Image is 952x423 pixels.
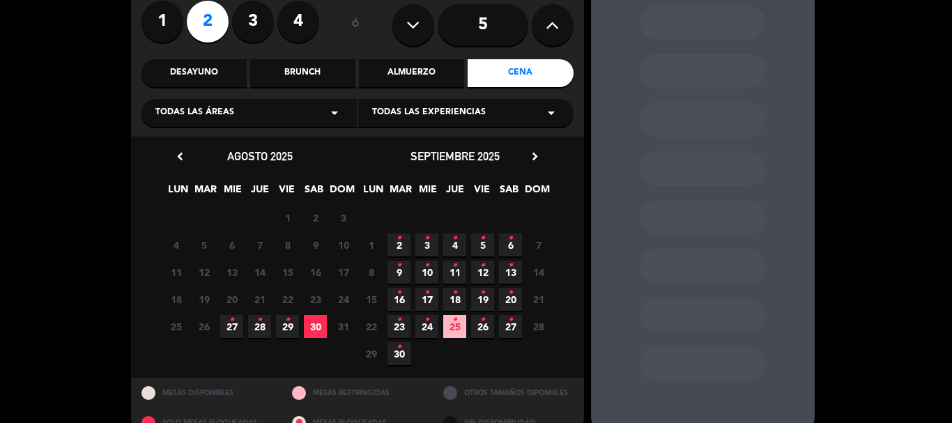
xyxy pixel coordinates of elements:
div: Brunch [250,59,355,87]
span: 2 [387,233,410,256]
span: 30 [304,315,327,338]
label: 3 [232,1,274,43]
div: MESAS DISPONIBLES [131,378,282,408]
label: 2 [187,1,229,43]
span: 5 [471,233,494,256]
span: 12 [471,261,494,284]
span: 19 [192,288,215,311]
span: MAR [194,181,217,204]
span: 29 [276,315,299,338]
span: 27 [220,315,243,338]
span: 14 [248,261,271,284]
span: 10 [415,261,438,284]
span: 17 [332,261,355,284]
span: 16 [304,261,327,284]
span: 1 [360,233,383,256]
span: 25 [164,315,187,338]
span: 20 [499,288,522,311]
span: 24 [332,288,355,311]
span: JUE [443,181,466,204]
i: • [480,282,485,304]
span: 25 [443,315,466,338]
span: 28 [248,315,271,338]
span: 11 [164,261,187,284]
i: • [480,254,485,277]
span: 15 [360,288,383,311]
i: • [508,227,513,249]
i: • [452,309,457,331]
span: 30 [387,342,410,365]
span: 5 [192,233,215,256]
span: 12 [192,261,215,284]
span: 4 [164,233,187,256]
span: MAR [389,181,412,204]
span: 3 [332,206,355,229]
span: 7 [527,233,550,256]
label: 4 [277,1,319,43]
i: • [285,309,290,331]
span: 4 [443,233,466,256]
i: • [397,254,401,277]
span: LUN [167,181,190,204]
i: • [480,227,485,249]
span: 18 [443,288,466,311]
i: • [508,282,513,304]
div: OTROS TAMAÑOS DIPONIBLES [433,378,584,408]
span: 10 [332,233,355,256]
span: 23 [387,315,410,338]
div: Desayuno [141,59,247,87]
div: MESAS RESTRINGIDAS [282,378,433,408]
span: 24 [415,315,438,338]
i: • [508,309,513,331]
span: 27 [499,315,522,338]
span: 13 [499,261,522,284]
span: JUE [248,181,271,204]
i: • [424,309,429,331]
span: 20 [220,288,243,311]
span: Todas las áreas [155,106,234,120]
span: 9 [387,261,410,284]
span: 8 [276,233,299,256]
span: 29 [360,342,383,365]
i: arrow_drop_down [326,105,343,121]
div: Cena [468,59,573,87]
i: • [257,309,262,331]
span: septiembre 2025 [410,149,500,163]
span: MIE [221,181,244,204]
span: 16 [387,288,410,311]
span: Todas las experiencias [372,106,486,120]
span: 22 [360,315,383,338]
i: • [452,227,457,249]
span: MIE [416,181,439,204]
span: 19 [471,288,494,311]
span: 6 [220,233,243,256]
span: 18 [164,288,187,311]
span: 21 [527,288,550,311]
i: • [397,309,401,331]
i: • [397,282,401,304]
i: • [452,282,457,304]
span: 21 [248,288,271,311]
i: • [397,336,401,358]
span: 9 [304,233,327,256]
i: • [424,227,429,249]
i: • [480,309,485,331]
i: chevron_right [528,149,542,164]
span: 17 [415,288,438,311]
span: DOM [330,181,353,204]
i: chevron_left [173,149,187,164]
span: 6 [499,233,522,256]
span: 31 [332,315,355,338]
span: 28 [527,315,550,338]
span: 15 [276,261,299,284]
span: 14 [527,261,550,284]
span: 26 [192,315,215,338]
i: • [424,254,429,277]
span: SAB [498,181,521,204]
span: VIE [275,181,298,204]
span: 8 [360,261,383,284]
div: Almuerzo [359,59,464,87]
i: arrow_drop_down [543,105,560,121]
span: 26 [471,315,494,338]
i: • [397,227,401,249]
